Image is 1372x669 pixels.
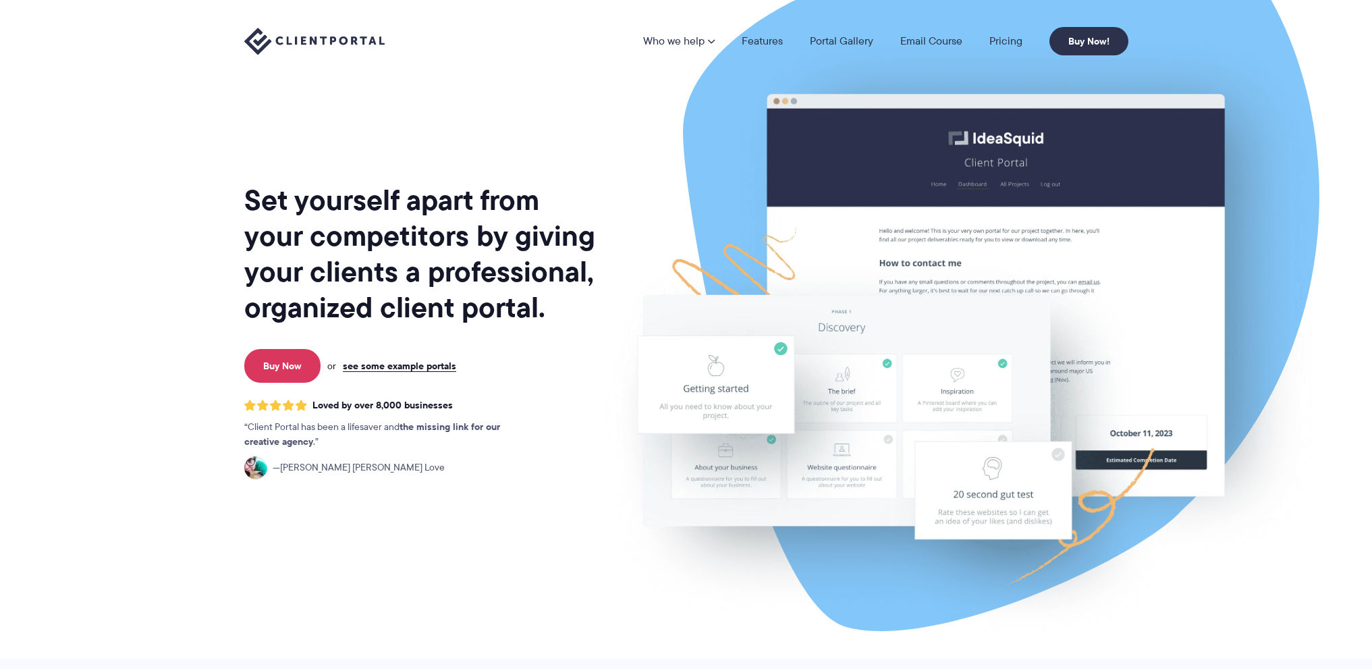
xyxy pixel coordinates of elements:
a: Buy Now! [1049,27,1128,55]
a: Portal Gallery [810,36,873,47]
a: see some example portals [343,360,456,372]
a: Features [742,36,783,47]
span: or [327,360,336,372]
a: Who we help [643,36,715,47]
span: Loved by over 8,000 businesses [312,400,453,411]
a: Email Course [900,36,962,47]
p: Client Portal has been a lifesaver and . [244,420,528,450]
h1: Set yourself apart from your competitors by giving your clients a professional, organized client ... [244,182,598,325]
strong: the missing link for our creative agency [244,419,500,449]
span: [PERSON_NAME] [PERSON_NAME] Love [273,460,445,475]
a: Buy Now [244,349,321,383]
a: Pricing [989,36,1022,47]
